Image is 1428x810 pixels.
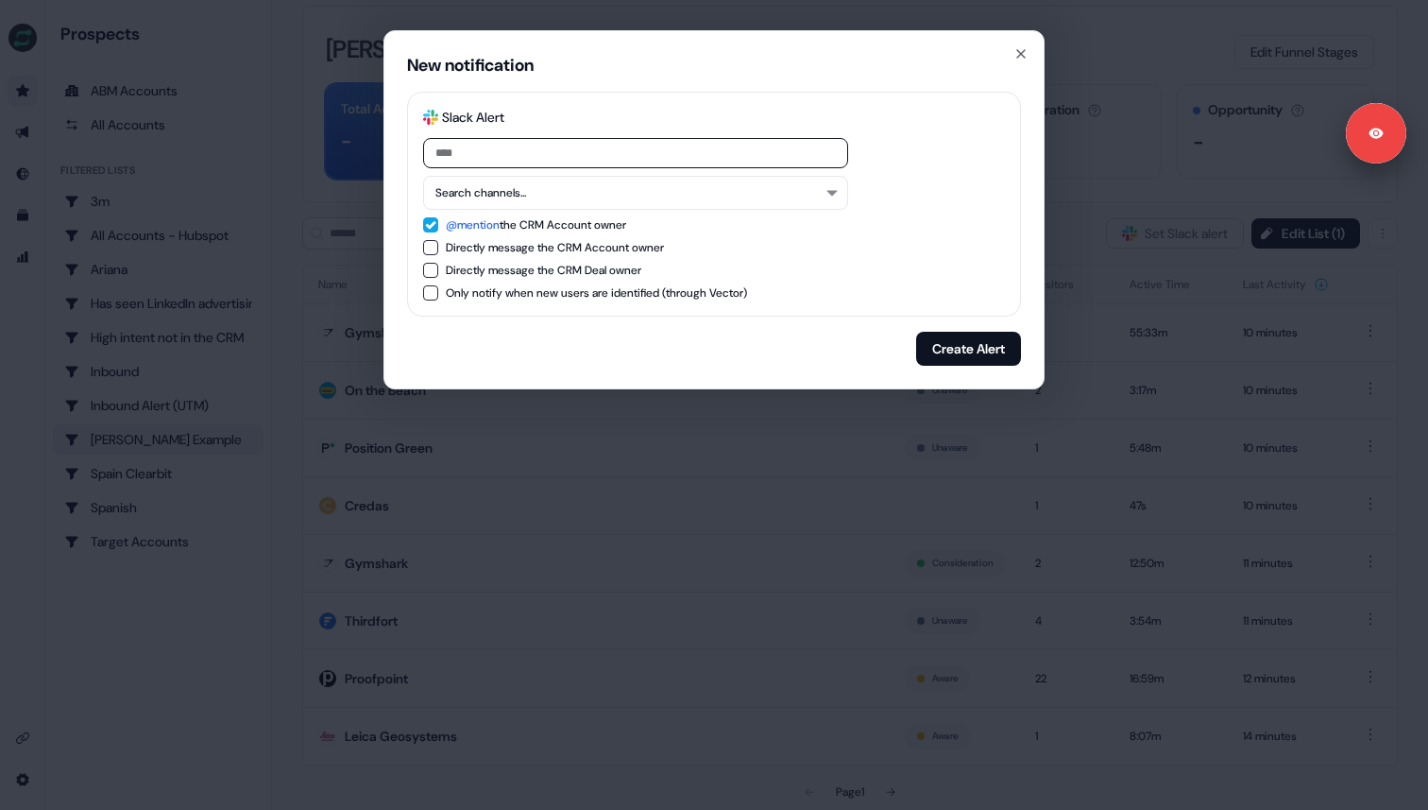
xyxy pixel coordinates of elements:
button: Create Alert [916,332,1021,366]
div: Directly message the CRM Deal owner [446,261,641,280]
button: Search channels... [423,176,848,210]
span: @mention [446,217,500,233]
div: Directly message the CRM Account owner [446,238,664,257]
div: Slack Alert [442,108,504,127]
div: the CRM Account owner [446,215,626,234]
div: Only notify when new users are identified (through Vector) [446,284,747,302]
div: New notification [407,54,534,77]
